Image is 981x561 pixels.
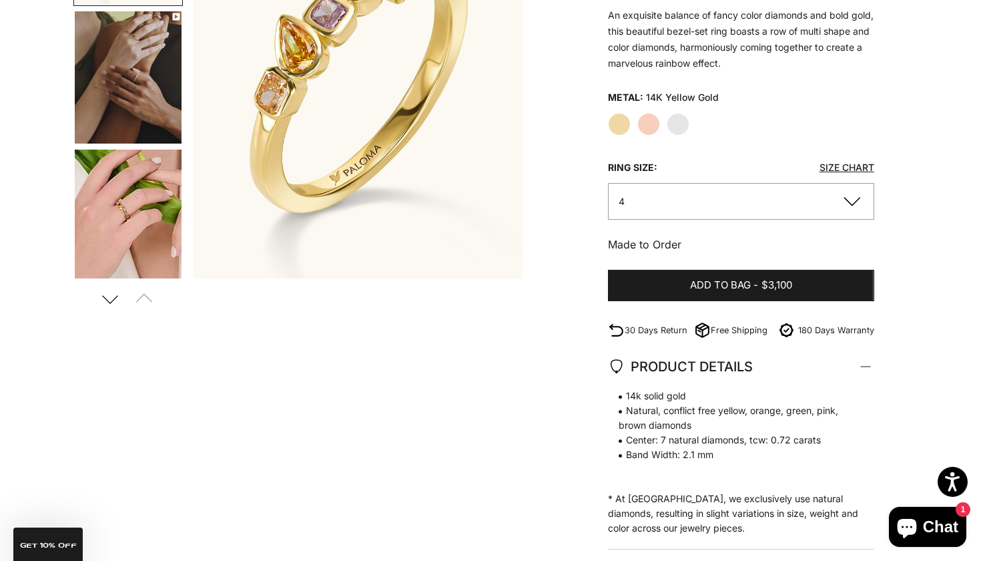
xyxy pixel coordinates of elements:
[646,87,719,108] variant-option-value: 14K Yellow Gold
[619,196,625,207] span: 4
[608,355,753,378] span: PRODUCT DETAILS
[608,183,874,220] button: 4
[761,277,792,294] span: $3,100
[608,7,874,71] p: An exquisite balance of fancy color diamonds and bold gold, this beautiful bezel-set ring boasts ...
[608,433,861,447] span: Center: 7 natural diamonds, tcw: 0.72 carats
[608,158,657,178] legend: Ring Size:
[608,342,874,391] summary: PRODUCT DETAILS
[608,236,874,253] p: Made to Order
[820,162,874,173] a: Size Chart
[75,11,182,144] img: #YellowGold #RoseGold #WhiteGold
[608,403,861,433] span: Natural, conflict free yellow, orange, green, pink, brown diamonds
[711,323,767,337] p: Free Shipping
[798,323,874,337] p: 180 Days Warranty
[13,528,83,561] div: GET 10% Off
[608,389,861,403] span: 14k solid gold
[608,270,874,302] button: Add to bag-$3,100
[885,507,970,550] inbox-online-store-chat: Shopify online store chat
[75,150,182,281] img: #YellowGold #RoseGold #WhiteGold
[608,87,643,108] legend: Metal:
[625,323,687,337] p: 30 Days Return
[608,447,861,462] span: Band Width: 2.1 mm
[690,277,751,294] span: Add to bag
[73,10,183,145] button: Go to item 5
[608,389,861,536] p: * At [GEOGRAPHIC_DATA], we exclusively use natural diamonds, resulting in slight variations in si...
[73,148,183,283] button: Go to item 6
[20,542,77,549] span: GET 10% Off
